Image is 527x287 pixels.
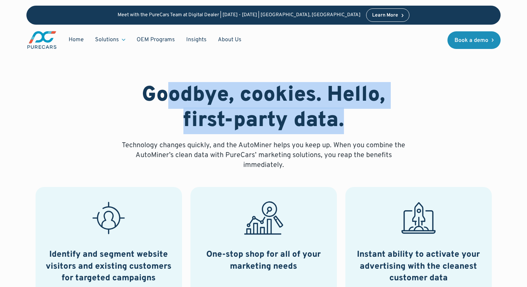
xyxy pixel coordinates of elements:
[212,33,247,46] a: About Us
[117,83,410,133] h2: Goodbye, cookies. Hello, first-party data.
[454,38,488,43] div: Book a demo
[447,31,501,49] a: Book a demo
[44,249,174,285] h3: Identify and segment website visitors and existing customers for targeted campaigns
[131,33,181,46] a: OEM Programs
[118,12,360,18] p: Meet with the PureCars Team at Digital Dealer | [DATE] - [DATE] | [GEOGRAPHIC_DATA], [GEOGRAPHIC_...
[181,33,212,46] a: Insights
[26,30,57,50] a: main
[199,249,328,273] h3: One-stop shop for all of your marketing needs
[366,8,410,22] a: Learn More
[95,36,119,44] div: Solutions
[354,249,483,285] h3: Instant ability to activate your advertising with the cleanest customer data
[372,13,398,18] div: Learn More
[63,33,89,46] a: Home
[26,30,57,50] img: purecars logo
[89,33,131,46] div: Solutions
[117,141,410,170] p: Technology changes quickly, and the AutoMiner helps you keep up. When you combine the AutoMiner’s...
